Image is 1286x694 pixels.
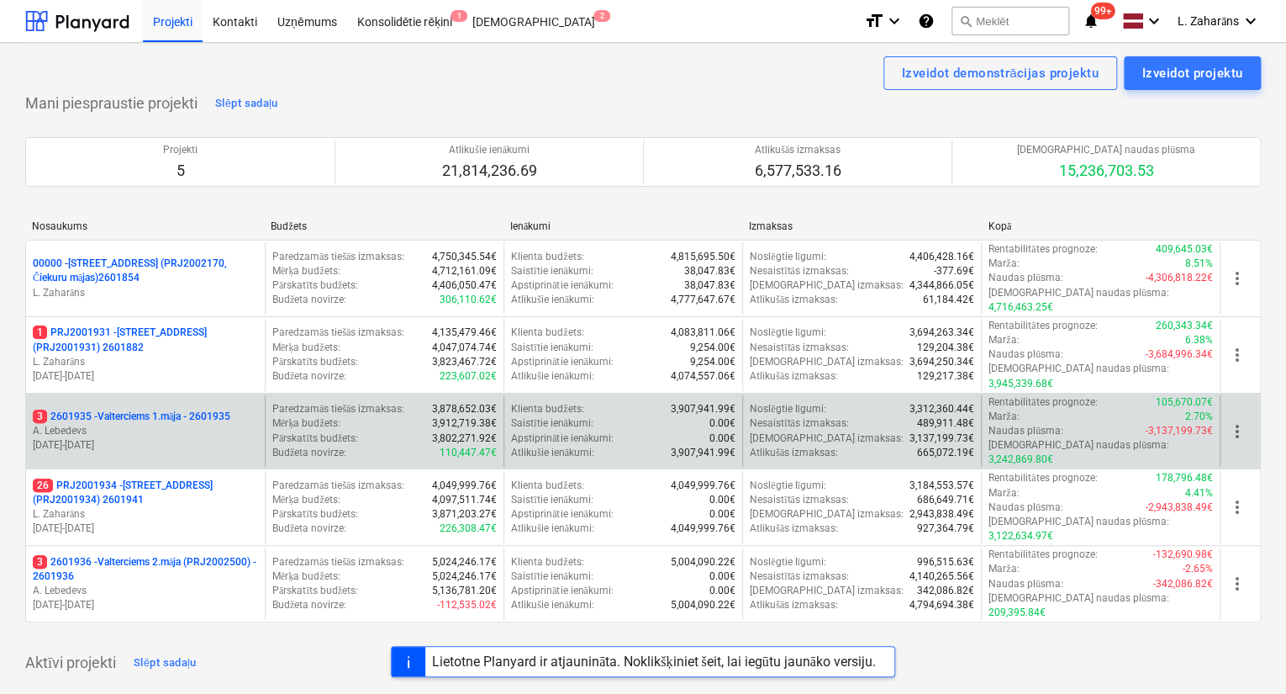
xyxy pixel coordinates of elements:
[988,410,1019,424] p: Marža :
[440,446,497,460] p: 110,447.47€
[917,555,974,570] p: 996,515.63€
[432,341,497,355] p: 4,047,074.74€
[988,347,1063,362] p: Naudas plūsma :
[1156,395,1213,410] p: 105,670.07€
[511,293,594,307] p: Atlikušie ienākumi :
[750,250,826,264] p: Noslēgtie līgumi :
[988,529,1053,543] p: 3,122,634.97€
[684,264,735,278] p: 38,047.83€
[33,555,47,569] span: 3
[671,293,735,307] p: 4,777,647.67€
[432,355,497,369] p: 3,823,467.72€
[988,271,1063,285] p: Naudas plūsma :
[988,606,1046,620] p: 209,395.84€
[750,402,826,416] p: Noslēgtie līgumi :
[1146,347,1213,362] p: -3,684,996.34€
[750,293,838,307] p: Atlikušās izmaksas :
[988,333,1019,347] p: Marža :
[33,479,258,507] p: PRJ2001934 - [STREET_ADDRESS] (PRJ2001934) 2601941
[511,522,594,536] p: Atlikušie ienākumi :
[923,293,974,307] p: 61,184.42€
[750,555,826,570] p: Noslēgtie līgumi :
[33,598,258,612] p: [DATE] - [DATE]
[511,446,594,460] p: Atlikušie ienākumi :
[988,300,1053,315] p: 4,716,463.25€
[272,250,404,264] p: Paredzamās tiešās izmaksas :
[33,257,258,299] div: 00000 -[STREET_ADDRESS] (PRJ2002170, Čiekuru mājas)2601854L. Zaharāns
[442,161,537,181] p: 21,814,236.69
[272,507,358,522] p: Pārskatīts budžets :
[440,522,497,536] p: 226,308.47€
[750,416,849,431] p: Nesaistītās izmaksas :
[909,250,974,264] p: 4,406,428.16€
[511,250,583,264] p: Klienta budžets :
[883,56,1117,90] button: Izveidot demonstrācijas projektu
[671,446,735,460] p: 3,907,941.99€
[1146,424,1213,438] p: -3,137,199.73€
[1153,548,1213,562] p: -132,690.98€
[33,479,258,537] div: 26PRJ2001934 -[STREET_ADDRESS] (PRJ2001934) 2601941L. Zaharāns[DATE]-[DATE]
[709,507,735,522] p: 0.00€
[988,242,1097,257] p: Rentabilitātes prognoze :
[1017,161,1195,181] p: 15,236,703.53
[33,326,47,339] span: 1
[511,479,583,493] p: Klienta budžets :
[432,402,497,416] p: 3,878,652.03€
[988,501,1063,515] p: Naudas plūsma :
[440,293,497,307] p: 306,110.62€
[1156,471,1213,485] p: 178,796.48€
[988,362,1169,376] p: [DEMOGRAPHIC_DATA] naudas plūsma :
[33,326,258,354] p: PRJ2001931 - [STREET_ADDRESS] (PRJ2001931) 2601882
[749,220,974,232] div: Izmaksas
[1146,501,1213,515] p: -2,943,838.49€
[917,341,974,355] p: 129,204.38€
[988,577,1063,591] p: Naudas plūsma :
[755,161,841,181] p: 6,577,533.16
[909,598,974,612] p: 4,794,694.38€
[750,570,849,584] p: Nesaistītās izmaksas :
[988,562,1019,576] p: Marža :
[750,493,849,507] p: Nesaistītās izmaksas :
[33,522,258,536] p: [DATE] - [DATE]
[988,395,1097,410] p: Rentabilitātes prognoze :
[988,548,1097,562] p: Rentabilitātes prognoze :
[511,555,583,570] p: Klienta budžets :
[917,416,974,431] p: 489,911.48€
[432,278,497,293] p: 4,406,050.47€
[272,278,358,293] p: Pārskatīts budžets :
[511,264,593,278] p: Saistītie ienākumi :
[33,438,258,453] p: [DATE] - [DATE]
[988,515,1169,529] p: [DEMOGRAPHIC_DATA] naudas plūsma :
[750,355,904,369] p: [DEMOGRAPHIC_DATA] izmaksas :
[902,62,1099,84] div: Izveidot demonstrācijas projektu
[511,507,614,522] p: Apstiprinātie ienākumi :
[511,402,583,416] p: Klienta budžets :
[215,94,278,114] div: Slēpt sadaļu
[432,250,497,264] p: 4,750,345.54€
[272,432,358,446] p: Pārskatīts budžets :
[1227,421,1247,442] span: more_vert
[33,410,258,453] div: 32601935 -Valterciems 1.māja - 2601935A. Lebedevs[DATE]-[DATE]
[750,264,849,278] p: Nesaistītās izmaksas :
[750,369,838,384] p: Atlikušās izmaksas :
[750,598,838,612] p: Atlikušās izmaksas :
[272,341,340,355] p: Mērķa budžets :
[1185,333,1213,347] p: 6.38%
[917,493,974,507] p: 686,649.71€
[272,355,358,369] p: Pārskatīts budžets :
[511,369,594,384] p: Atlikušie ienākumi :
[25,93,198,114] p: Mani piespraustie projekti
[671,326,735,340] p: 4,083,811.06€
[511,432,614,446] p: Apstiprinātie ienākumi :
[750,584,904,598] p: [DEMOGRAPHIC_DATA] izmaksas :
[272,402,404,416] p: Paredzamās tiešās izmaksas :
[33,286,258,300] p: L. Zaharāns
[33,507,258,522] p: L. Zaharāns
[432,493,497,507] p: 4,097,511.74€
[988,591,1169,606] p: [DEMOGRAPHIC_DATA] naudas plūsma :
[709,570,735,584] p: 0.00€
[440,369,497,384] p: 223,607.02€
[909,570,974,584] p: 4,140,265.56€
[1156,242,1213,257] p: 409,645.03€
[988,424,1063,438] p: Naudas plūsma :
